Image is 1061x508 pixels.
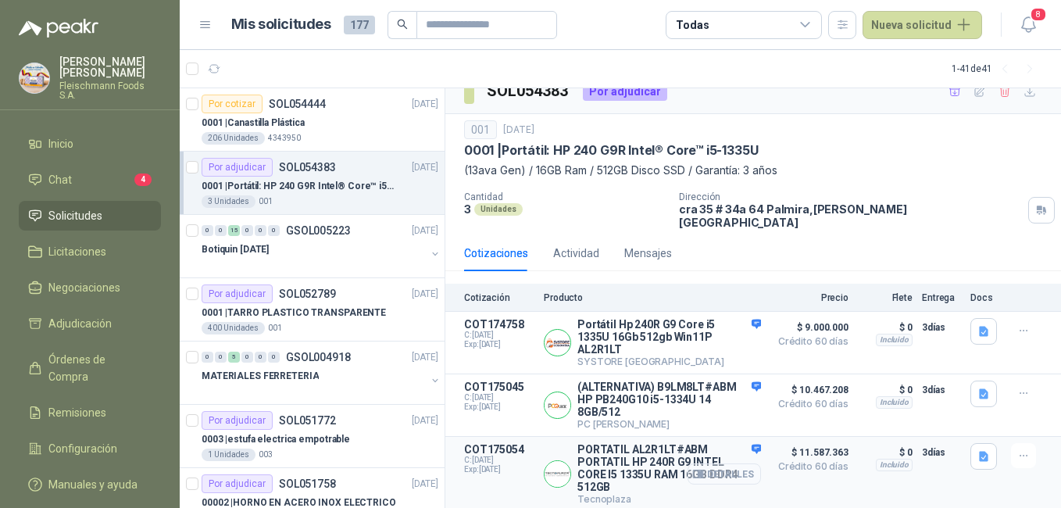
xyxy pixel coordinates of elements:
p: 0001 | TARRO PLASTICO TRANSPARENTE [202,306,386,320]
p: 001 [268,322,282,334]
div: Por adjudicar [202,158,273,177]
div: Incluido [876,334,913,346]
a: Adjudicación [19,309,161,338]
p: Flete [858,292,913,303]
p: [DATE] [412,160,438,175]
p: cra 35 # 34a 64 Palmira , [PERSON_NAME][GEOGRAPHIC_DATA] [679,202,1022,229]
p: 3 [464,202,471,216]
p: PC [PERSON_NAME] [577,418,761,430]
p: SYSTORE [GEOGRAPHIC_DATA] [577,356,761,367]
a: Solicitudes [19,201,161,231]
div: 400 Unidades [202,322,265,334]
a: Configuración [19,434,161,463]
p: Dirección [679,191,1022,202]
div: Por adjudicar [202,474,273,493]
button: Nueva solicitud [863,11,982,39]
p: [DATE] [412,287,438,302]
div: Incluido [876,396,913,409]
p: Botiquin [DATE] [202,242,269,257]
a: 0 0 5 0 0 0 GSOL004918[DATE] MATERIALES FERRETERIA [202,348,441,398]
p: Tecnoplaza [577,493,761,505]
div: 001 [464,120,497,139]
p: Producto [544,292,761,303]
p: 0001 | Portátil: HP 240 G9R Intel® Core™ i5-1335U [202,179,396,194]
p: [DATE] [503,123,534,138]
div: 0 [241,352,253,363]
p: (13ava Gen) / 16GB Ram / 512GB Disco SSD / Garantía: 3 años [464,162,1042,179]
div: 3 Unidades [202,195,255,208]
p: 3 días [922,381,961,399]
span: Negociaciones [48,279,120,296]
div: 5 [228,352,240,363]
p: SOL054383 [279,162,336,173]
div: 0 [255,352,266,363]
span: $ 11.587.363 [770,443,848,462]
span: C: [DATE] [464,393,534,402]
div: Por adjudicar [202,411,273,430]
div: Cotizaciones [464,245,528,262]
div: Unidades [474,203,523,216]
p: Cantidad [464,191,666,202]
a: Por adjudicarSOL052789[DATE] 0001 |TARRO PLASTICO TRANSPARENTE400 Unidades001 [180,278,445,342]
p: SOL051772 [279,415,336,426]
p: (ALTERNATIVA) B9LM8LT#ABM HP PB240G10 i5-1334U 14 8GB/512 [577,381,761,418]
span: Chat [48,171,72,188]
span: Manuales y ayuda [48,476,138,493]
span: C: [DATE] [464,456,534,465]
div: Mensajes [624,245,672,262]
span: Remisiones [48,404,106,421]
p: SOL054444 [269,98,326,109]
span: Licitaciones [48,243,106,260]
p: COT174758 [464,318,534,331]
p: GSOL005223 [286,225,351,236]
a: Remisiones [19,398,161,428]
a: Por adjudicarSOL051772[DATE] 0003 |estufa electrica empotrable1 Unidades003 [180,405,445,468]
div: 15 [228,225,240,236]
div: Por adjudicar [202,284,273,303]
div: 206 Unidades [202,132,265,145]
p: [DATE] [412,477,438,492]
a: Chat4 [19,165,161,195]
p: MATERIALES FERRETERIA [202,369,319,384]
a: Manuales y ayuda [19,470,161,499]
div: Por cotizar [202,95,263,113]
div: Todas [676,16,709,34]
a: Por cotizarSOL054444[DATE] 0001 |Canastilla Plástica206 Unidades4343950 [180,88,445,152]
div: Por adjudicar [583,82,667,101]
span: Configuración [48,440,117,457]
a: Por adjudicarSOL054383[DATE] 0001 |Portátil: HP 240 G9R Intel® Core™ i5-1335U3 Unidades001 [180,152,445,215]
span: Adjudicación [48,315,112,332]
a: Inicio [19,129,161,159]
img: Company Logo [20,63,49,93]
span: Solicitudes [48,207,102,224]
p: PORTATIL AL2R1LT#ABM PORTATIL HP 240R G9 INTEL CORE I5 1335U RAM 16GB DDR4 512GB [577,443,761,493]
span: $ 9.000.000 [770,318,848,337]
div: 1 - 41 de 41 [952,56,1042,81]
span: Órdenes de Compra [48,351,146,385]
span: Crédito 60 días [770,337,848,346]
p: [DATE] [412,350,438,365]
div: 0 [202,225,213,236]
span: Crédito 60 días [770,399,848,409]
span: C: [DATE] [464,331,534,340]
span: 8 [1030,7,1047,22]
p: 4343950 [268,132,301,145]
div: 0 [255,225,266,236]
img: Company Logo [545,392,570,418]
div: 0 [215,225,227,236]
p: Docs [970,292,1002,303]
span: Inicio [48,135,73,152]
span: 4 [134,174,152,186]
h1: Mis solicitudes [231,13,331,36]
p: 3 días [922,443,961,462]
div: 1 Unidades [202,449,255,461]
p: 001 [259,195,273,208]
div: 0 [215,352,227,363]
p: [DATE] [412,413,438,428]
div: 0 [268,352,280,363]
p: COT175045 [464,381,534,393]
p: COT175054 [464,443,534,456]
p: GSOL004918 [286,352,351,363]
p: $ 0 [858,381,913,399]
a: Negociaciones [19,273,161,302]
